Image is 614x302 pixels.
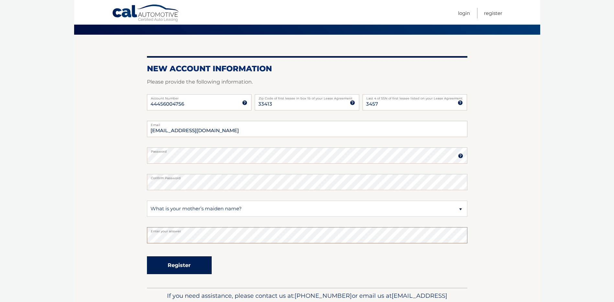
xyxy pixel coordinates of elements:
span: [PHONE_NUMBER] [295,292,352,299]
img: tooltip.svg [350,100,355,105]
label: Email [147,121,467,126]
label: Confirm Password [147,174,467,179]
a: Register [484,8,502,18]
label: Zip Code of first lessee in box 1b of your Lease Agreement [255,94,359,99]
p: Please provide the following information. [147,77,467,87]
img: tooltip.svg [458,100,463,105]
label: Last 4 of SSN of first lessee listed on your Lease Agreement [363,94,467,99]
input: SSN or EIN (last 4 digits only) [363,94,467,110]
input: Email [147,121,467,137]
label: Enter your answer [147,227,467,232]
img: tooltip.svg [458,153,463,158]
label: Password [147,147,467,153]
h2: New Account Information [147,64,467,74]
button: Register [147,256,212,274]
a: Cal Automotive [112,4,180,23]
input: Zip Code [255,94,359,110]
input: Account Number [147,94,251,110]
a: Login [458,8,470,18]
label: Account Number [147,94,251,99]
img: tooltip.svg [242,100,247,105]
